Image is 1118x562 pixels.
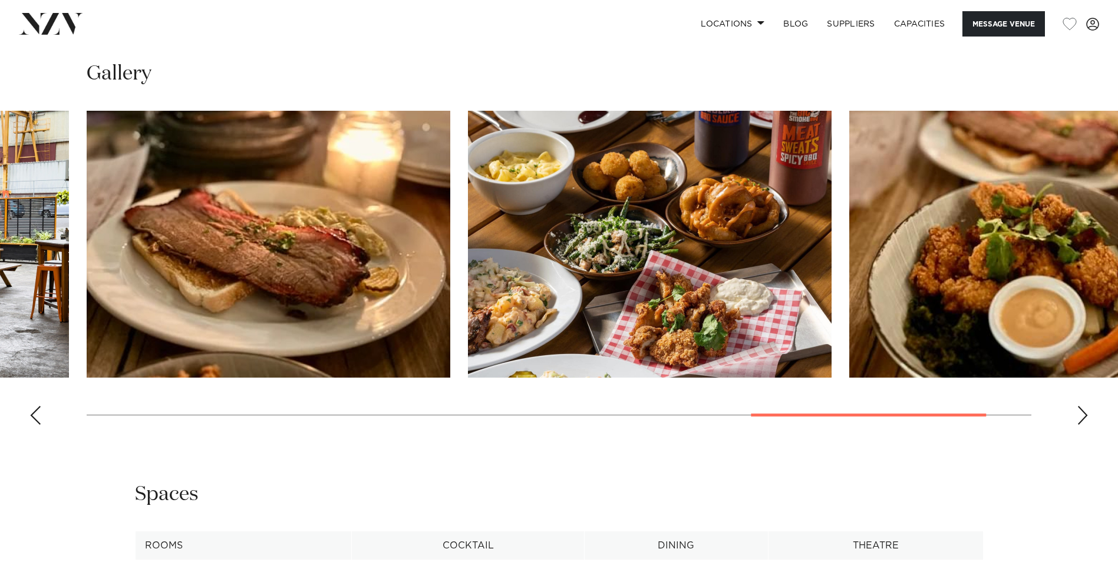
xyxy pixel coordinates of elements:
[87,61,151,87] h2: Gallery
[885,11,955,37] a: Capacities
[962,11,1045,37] button: Message Venue
[468,111,832,378] img: Low n slow bbq catering by WhatABBQ!
[691,11,774,37] a: Locations
[19,13,83,34] img: nzv-logo.png
[135,481,199,508] h2: Spaces
[584,531,768,560] th: Dining
[817,11,884,37] a: SUPPLIERS
[87,111,450,378] swiper-slide: 8 / 10
[468,111,832,378] swiper-slide: 9 / 10
[87,111,450,378] img: Beef brisket at WhatABBQ! in New Lynn
[352,531,584,560] th: Cocktail
[774,11,817,37] a: BLOG
[768,531,983,560] th: Theatre
[135,531,352,560] th: Rooms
